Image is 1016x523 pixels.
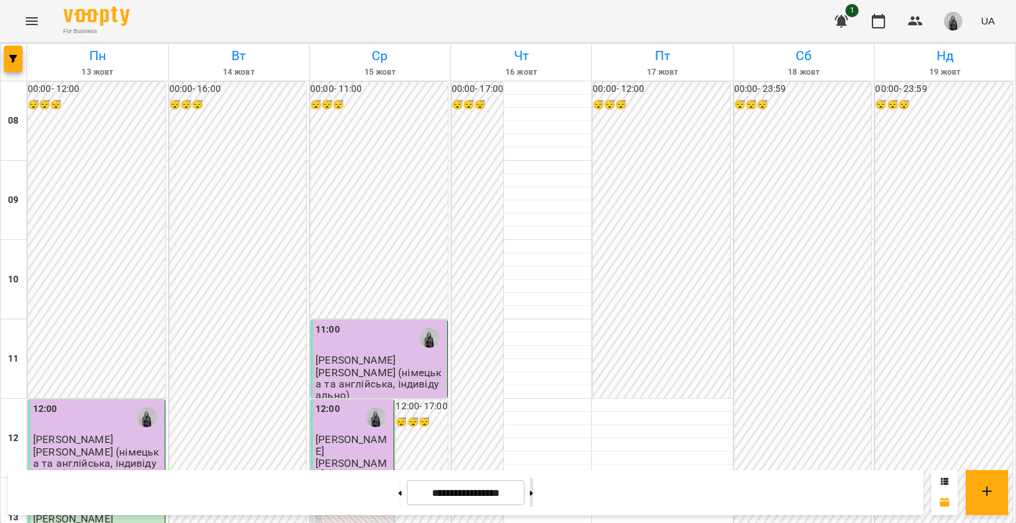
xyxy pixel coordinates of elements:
[310,82,448,97] h6: 00:00 - 11:00
[452,82,503,97] h6: 00:00 - 17:00
[63,27,130,36] span: For Business
[137,407,157,427] img: Чоповська Сніжана (н, а)
[8,272,19,287] h6: 10
[736,66,872,79] h6: 18 жовт
[33,446,162,481] p: [PERSON_NAME] (німецька та англійська, індивідуально)
[29,66,166,79] h6: 13 жовт
[169,98,307,112] h6: 😴😴😴
[976,9,1000,33] button: UA
[33,433,113,446] span: [PERSON_NAME]
[453,66,590,79] h6: 16 жовт
[16,5,48,37] button: Menu
[8,352,19,366] h6: 11
[876,46,1013,66] h6: Нд
[734,82,872,97] h6: 00:00 - 23:59
[875,98,1013,112] h6: 😴😴😴
[169,82,307,97] h6: 00:00 - 16:00
[33,402,58,417] label: 12:00
[8,431,19,446] h6: 12
[312,66,448,79] h6: 15 жовт
[171,66,308,79] h6: 14 жовт
[452,98,503,112] h6: 😴😴😴
[981,14,995,28] span: UA
[316,354,396,366] span: [PERSON_NAME]
[396,399,447,414] h6: 12:00 - 17:00
[845,4,859,17] span: 1
[944,12,962,30] img: 465148d13846e22f7566a09ee851606a.jpeg
[366,407,386,427] img: Чоповська Сніжана (н, а)
[316,458,391,503] p: [PERSON_NAME] (німецька та англійська, індивідуально)
[396,415,447,430] h6: 😴😴😴
[171,46,308,66] h6: Вт
[453,46,590,66] h6: Чт
[736,46,872,66] h6: Сб
[29,46,166,66] h6: Пн
[875,82,1013,97] h6: 00:00 - 23:59
[316,367,444,401] p: [PERSON_NAME] (німецька та англійська, індивідуально)
[734,98,872,112] h6: 😴😴😴
[28,82,165,97] h6: 00:00 - 12:00
[593,82,730,97] h6: 00:00 - 12:00
[316,323,340,337] label: 11:00
[594,66,731,79] h6: 17 жовт
[312,46,448,66] h6: Ср
[28,98,165,112] h6: 😴😴😴
[594,46,731,66] h6: Пт
[419,328,439,348] img: Чоповська Сніжана (н, а)
[593,98,730,112] h6: 😴😴😴
[316,433,387,457] span: [PERSON_NAME]
[8,193,19,208] h6: 09
[63,7,130,26] img: Voopty Logo
[316,402,340,417] label: 12:00
[8,114,19,128] h6: 08
[876,66,1013,79] h6: 19 жовт
[310,98,448,112] h6: 😴😴😴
